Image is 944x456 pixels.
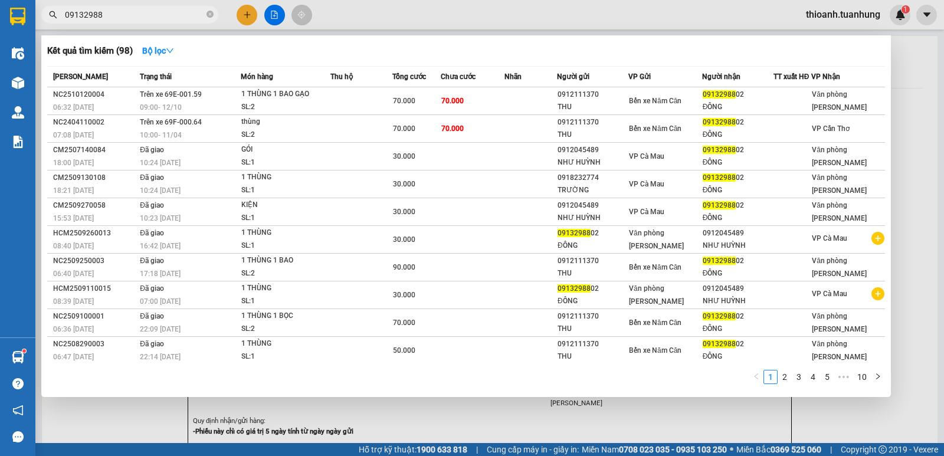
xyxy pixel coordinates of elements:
[140,325,181,333] span: 22:09 [DATE]
[703,88,773,101] div: 02
[393,152,415,160] span: 30.000
[820,370,834,384] li: 5
[763,370,778,384] li: 1
[778,370,792,384] li: 2
[703,240,773,252] div: NHƯ HUỲNH
[241,171,330,184] div: 1 THÙNG
[10,8,25,25] img: logo-vxr
[558,338,628,350] div: 0912111370
[558,144,628,156] div: 0912045489
[393,291,415,299] span: 30.000
[558,199,628,212] div: 0912045489
[812,201,867,222] span: Văn phòng [PERSON_NAME]
[558,212,628,224] div: NHƯ HUỲNH
[703,118,736,126] span: 09132988
[140,173,164,182] span: Đã giao
[53,310,136,323] div: NC2509100001
[871,370,885,384] button: right
[558,267,628,280] div: THU
[441,73,476,81] span: Chưa cước
[792,370,805,383] a: 3
[241,129,330,142] div: SL: 2
[53,338,136,350] div: NC2508290003
[703,323,773,335] div: ĐÔNG
[241,337,330,350] div: 1 THÙNG
[53,88,136,101] div: NC2510120004
[703,227,773,240] div: 0912045489
[558,295,628,307] div: ĐÔNG
[140,242,181,250] span: 16:42 [DATE]
[812,257,867,278] span: Văn phòng [PERSON_NAME]
[703,312,736,320] span: 09132988
[53,255,136,267] div: NC2509250003
[393,208,415,216] span: 30.000
[703,255,773,267] div: 02
[241,350,330,363] div: SL: 1
[773,73,809,81] span: TT xuất HĐ
[558,88,628,101] div: 0912111370
[629,208,664,216] span: VP Cà Mau
[558,310,628,323] div: 0912111370
[241,88,330,101] div: 1 THÙNG 1 BAO GẠO
[629,229,684,250] span: Văn phòng [PERSON_NAME]
[703,340,736,348] span: 09132988
[393,346,415,355] span: 50.000
[703,173,736,182] span: 09132988
[12,351,24,363] img: warehouse-icon
[834,370,853,384] span: •••
[703,310,773,323] div: 02
[557,73,589,81] span: Người gửi
[629,284,684,306] span: Văn phòng [PERSON_NAME]
[241,295,330,308] div: SL: 1
[53,283,136,295] div: HCM2509110015
[871,287,884,300] span: plus-circle
[140,257,164,265] span: Đã giao
[241,254,330,267] div: 1 THÙNG 1 BAO
[140,186,181,195] span: 10:24 [DATE]
[629,124,681,133] span: Bến xe Năm Căn
[12,77,24,89] img: warehouse-icon
[703,90,736,99] span: 09132988
[12,106,24,119] img: warehouse-icon
[812,124,850,133] span: VP Cần Thơ
[140,118,202,126] span: Trên xe 69F-000.64
[53,353,94,361] span: 06:47 [DATE]
[53,186,94,195] span: 18:21 [DATE]
[53,159,94,167] span: 18:00 [DATE]
[140,353,181,361] span: 22:14 [DATE]
[393,319,415,327] span: 70.000
[241,143,330,156] div: GÓI
[558,283,628,295] div: 02
[53,144,136,156] div: CM2507140084
[629,263,681,271] span: Bến xe Năm Căn
[558,229,591,237] span: 09132988
[703,116,773,129] div: 02
[812,173,867,195] span: Văn phòng [PERSON_NAME]
[558,323,628,335] div: THU
[558,129,628,141] div: THU
[53,116,136,129] div: NC2404110002
[140,146,164,154] span: Đã giao
[792,370,806,384] li: 3
[558,172,628,184] div: 0918232774
[821,370,834,383] a: 5
[393,97,415,105] span: 70.000
[12,405,24,416] span: notification
[12,378,24,389] span: question-circle
[853,370,871,384] li: 10
[778,370,791,383] a: 2
[12,136,24,148] img: solution-icon
[241,310,330,323] div: 1 THÙNG 1 BỌC
[22,349,26,353] sup: 1
[142,46,174,55] strong: Bộ lọc
[53,73,108,81] span: [PERSON_NAME]
[504,73,522,81] span: Nhãn
[49,11,57,19] span: search
[812,340,867,361] span: Văn phòng [PERSON_NAME]
[753,373,760,380] span: left
[703,338,773,350] div: 02
[441,97,464,105] span: 70.000
[47,45,133,57] h3: Kết quả tìm kiếm ( 98 )
[703,144,773,156] div: 02
[140,340,164,348] span: Đã giao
